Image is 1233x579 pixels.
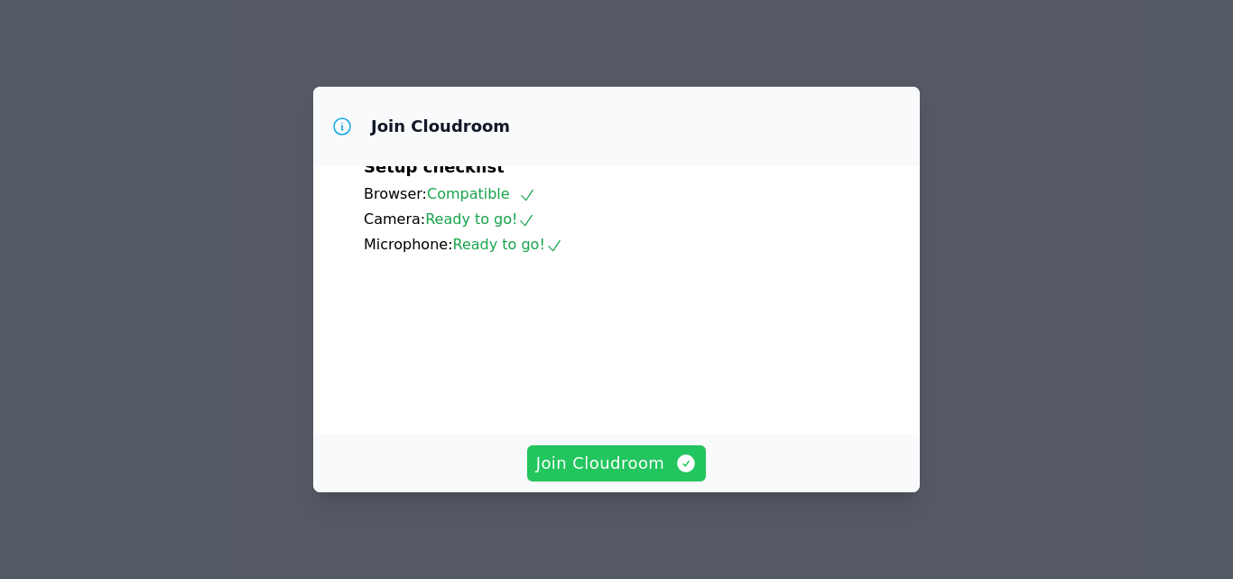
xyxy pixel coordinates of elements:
span: Compatible [427,185,536,202]
span: Browser: [364,185,427,202]
span: Microphone: [364,236,453,253]
h3: Join Cloudroom [371,116,510,137]
span: Setup checklist [364,157,505,176]
span: Ready to go! [453,236,563,253]
button: Join Cloudroom [527,445,707,481]
span: Ready to go! [425,210,535,228]
span: Camera: [364,210,425,228]
span: Join Cloudroom [536,451,698,476]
